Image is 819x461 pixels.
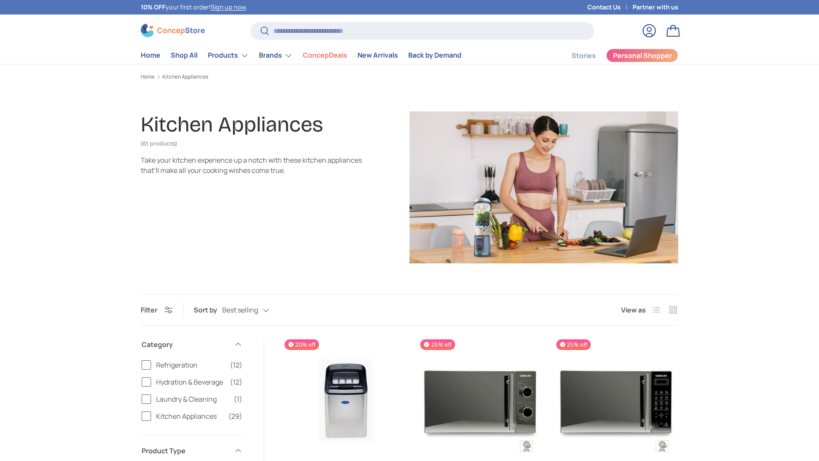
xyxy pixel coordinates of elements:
[156,394,229,404] span: Laundry & Cleaning
[141,47,160,64] a: Home
[141,24,205,37] img: ConcepStore
[230,360,242,370] span: (12)
[142,329,242,360] summary: Category
[357,47,398,64] a: New Arrivals
[141,47,462,64] nav: Primary
[156,411,223,421] span: Kitchen Appliances
[606,49,678,62] a: Personal Shopper
[141,305,157,315] span: Filter
[141,73,678,81] nav: Breadcrumbs
[633,3,678,12] a: Partner with us
[141,140,177,147] span: (61 products)
[142,446,229,456] span: Product Type
[303,47,347,64] a: ConcepDeals
[141,155,362,175] div: Take your kitchen experience up a notch with these kitchen appliances that’ll make all your cooki...
[156,377,225,387] span: Hydration & Beverage
[572,47,596,64] a: Stories
[587,3,633,12] a: Contact Us
[156,360,225,370] span: Refrigeration
[408,47,462,64] a: Back by Demand
[234,394,242,404] span: (1)
[142,339,229,350] span: Category
[211,3,246,11] a: Sign up now
[556,339,591,350] span: 25% off
[420,339,455,350] span: 25% off
[228,411,242,421] span: (29)
[141,3,247,12] p: your first order! .
[285,339,319,350] span: 20% off
[254,47,298,64] summary: Brands
[613,52,672,59] span: Personal Shopper
[230,377,242,387] span: (12)
[141,305,173,315] button: Filter
[551,47,678,64] nav: Secondary
[141,74,154,79] a: Home
[222,306,258,314] span: Best selling
[163,74,208,79] a: Kitchen Appliances
[259,47,293,64] a: Brands
[208,47,249,64] a: Products
[203,47,254,64] summary: Products
[409,111,678,263] img: Kitchen Appliances
[141,3,166,11] strong: 10% OFF
[141,112,323,137] h1: Kitchen Appliances
[222,303,286,318] button: Best selling
[171,47,197,64] a: Shop All
[621,305,646,315] span: View as
[194,305,222,315] label: Sort by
